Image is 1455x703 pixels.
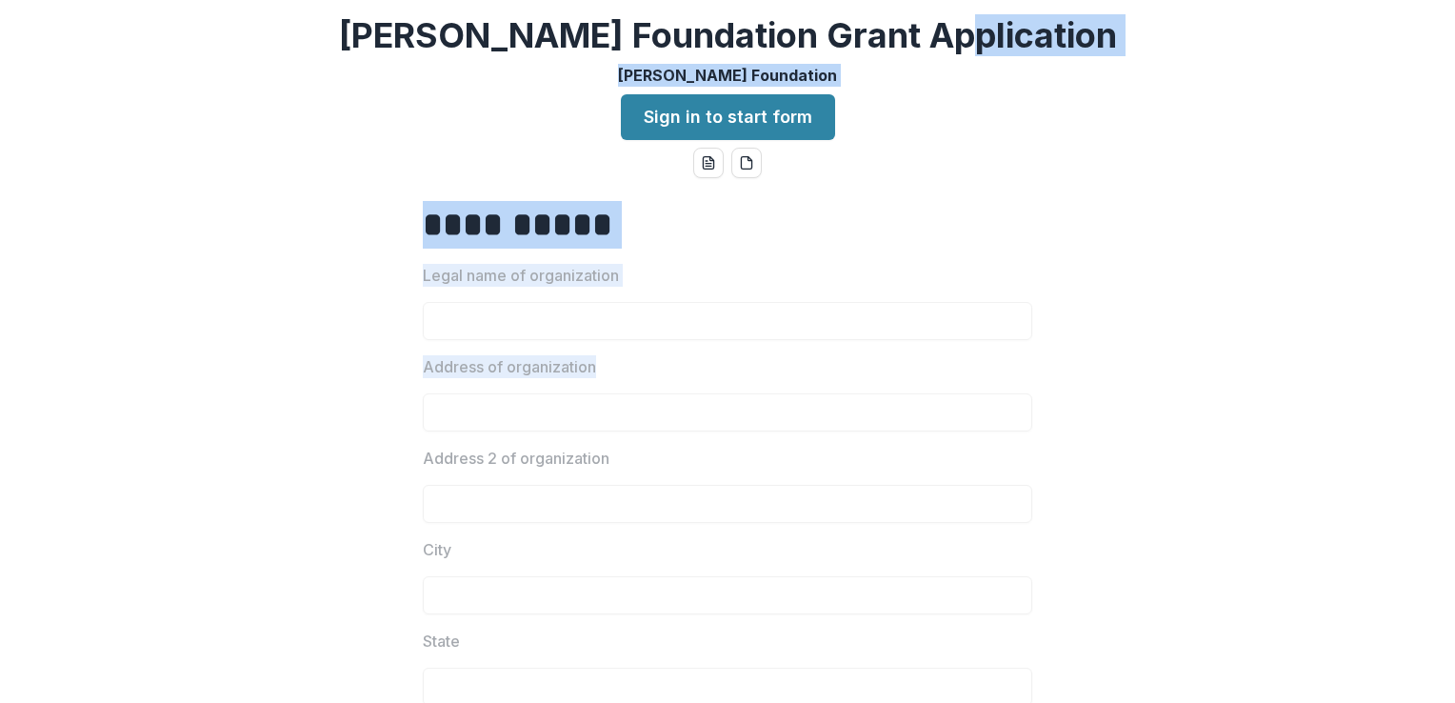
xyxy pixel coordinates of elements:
a: Sign in to start form [621,94,835,140]
p: Address of organization [423,355,596,378]
p: Address 2 of organization [423,447,609,470]
p: Legal name of organization [423,264,619,287]
p: City [423,538,451,561]
p: State [423,630,460,653]
h2: [PERSON_NAME] Foundation Grant Application [339,15,1117,56]
p: [PERSON_NAME] Foundation [618,64,837,87]
button: pdf-download [731,148,762,178]
button: word-download [693,148,724,178]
